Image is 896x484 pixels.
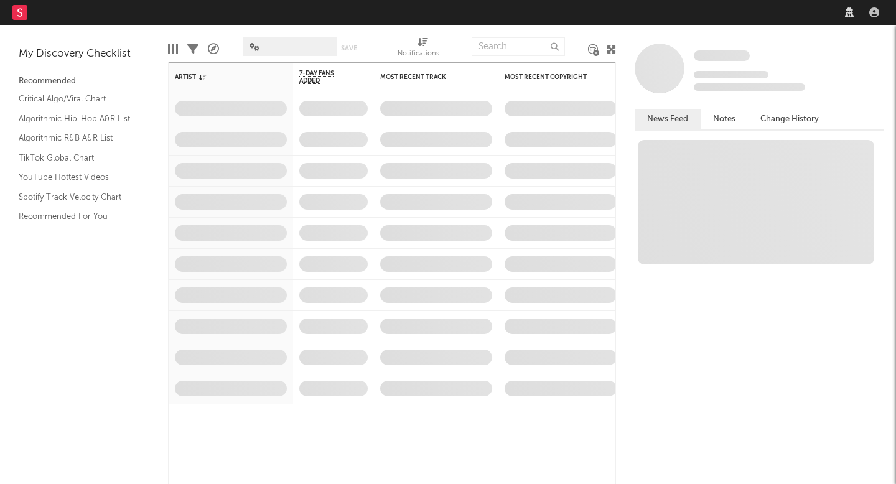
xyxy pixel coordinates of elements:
button: News Feed [635,109,701,129]
div: Notifications (Artist) [398,47,447,62]
div: Edit Columns [168,31,178,67]
button: Save [341,45,357,52]
a: Recommended For You [19,210,137,223]
div: Filters [187,31,198,67]
a: Critical Algo/Viral Chart [19,92,137,106]
div: A&R Pipeline [208,31,219,67]
a: Some Artist [694,50,750,62]
div: Artist [175,73,268,81]
span: Tracking Since: [DATE] [694,71,768,78]
div: Most Recent Track [380,73,474,81]
a: Algorithmic Hip-Hop A&R List [19,112,137,126]
input: Search... [472,37,565,56]
a: Spotify Track Velocity Chart [19,190,137,204]
button: Notes [701,109,748,129]
span: Some Artist [694,50,750,61]
div: Notifications (Artist) [398,31,447,67]
div: Recommended [19,74,149,89]
a: TikTok Global Chart [19,151,137,165]
a: Algorithmic R&B A&R List [19,131,137,145]
div: My Discovery Checklist [19,47,149,62]
div: Most Recent Copyright [505,73,598,81]
span: 7-Day Fans Added [299,70,349,85]
button: Change History [748,109,831,129]
span: 0 fans last week [694,83,805,91]
a: YouTube Hottest Videos [19,170,137,184]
